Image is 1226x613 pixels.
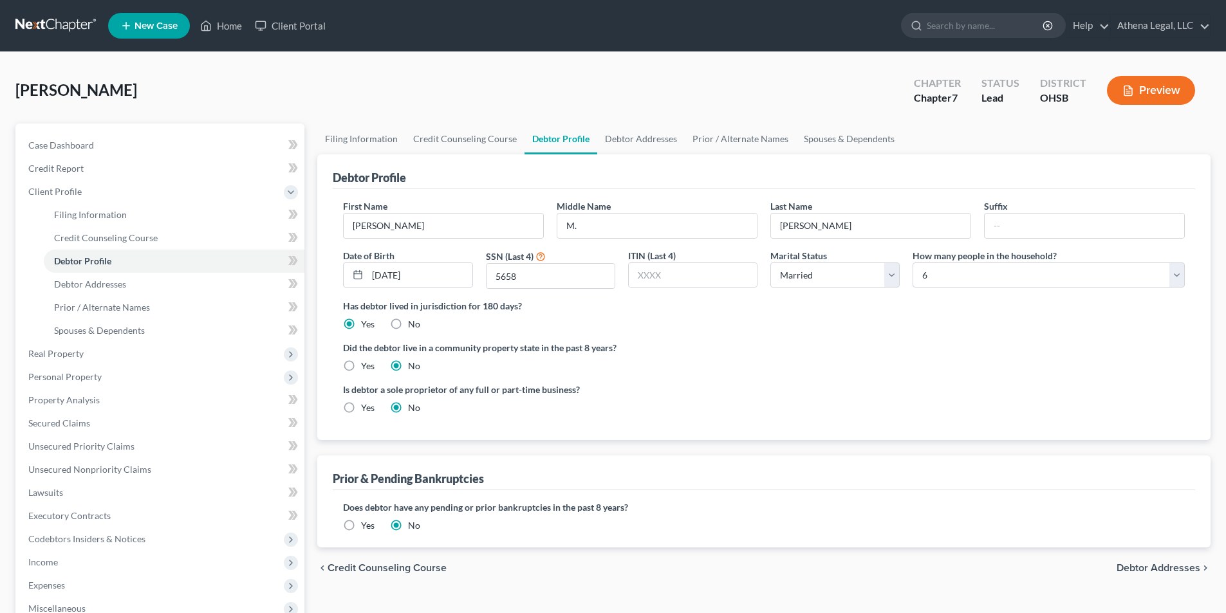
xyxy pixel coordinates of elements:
[28,510,111,521] span: Executory Contracts
[985,214,1184,238] input: --
[28,186,82,197] span: Client Profile
[913,249,1057,262] label: How many people in the household?
[984,199,1008,213] label: Suffix
[15,80,137,99] span: [PERSON_NAME]
[343,299,1185,313] label: Has debtor lived in jurisdiction for 180 days?
[333,471,484,486] div: Prior & Pending Bankruptcies
[770,199,812,213] label: Last Name
[18,134,304,157] a: Case Dashboard
[18,504,304,527] a: Executory Contracts
[1200,563,1211,573] i: chevron_right
[344,214,543,238] input: --
[28,394,100,405] span: Property Analysis
[54,279,126,289] span: Debtor Addresses
[54,232,158,243] span: Credit Counseling Course
[408,519,420,532] label: No
[54,325,145,336] span: Spouses & Dependents
[557,199,611,213] label: Middle Name
[343,500,1185,514] label: Does debtor have any pending or prior bankruptcies in the past 8 years?
[1040,91,1086,105] div: OHSB
[914,91,961,105] div: Chapter
[28,371,102,382] span: Personal Property
[981,91,1019,105] div: Lead
[408,401,420,414] label: No
[333,170,406,185] div: Debtor Profile
[952,91,958,104] span: 7
[28,533,145,544] span: Codebtors Insiders & Notices
[343,341,1185,354] label: Did the debtor live in a community property state in the past 8 years?
[770,249,827,262] label: Marital Status
[361,318,375,331] label: Yes
[525,124,597,154] a: Debtor Profile
[328,563,447,573] span: Credit Counseling Course
[597,124,685,154] a: Debtor Addresses
[44,296,304,319] a: Prior / Alternate Names
[1111,14,1210,37] a: Athena Legal, LLC
[796,124,902,154] a: Spouses & Dependents
[557,214,757,238] input: M.I
[28,556,58,567] span: Income
[1117,563,1200,573] span: Debtor Addresses
[18,435,304,458] a: Unsecured Priority Claims
[361,401,375,414] label: Yes
[18,458,304,481] a: Unsecured Nonpriority Claims
[194,14,248,37] a: Home
[44,250,304,273] a: Debtor Profile
[44,203,304,226] a: Filing Information
[1107,76,1195,105] button: Preview
[361,519,375,532] label: Yes
[248,14,332,37] a: Client Portal
[405,124,525,154] a: Credit Counseling Course
[44,319,304,342] a: Spouses & Dependents
[629,263,757,288] input: XXXX
[44,273,304,296] a: Debtor Addresses
[317,563,447,573] button: chevron_left Credit Counseling Course
[28,464,151,475] span: Unsecured Nonpriority Claims
[408,318,420,331] label: No
[1066,14,1110,37] a: Help
[927,14,1045,37] input: Search by name...
[28,441,135,452] span: Unsecured Priority Claims
[44,226,304,250] a: Credit Counseling Course
[367,263,472,288] input: MM/DD/YYYY
[54,209,127,220] span: Filing Information
[685,124,796,154] a: Prior / Alternate Names
[343,199,387,213] label: First Name
[18,157,304,180] a: Credit Report
[28,140,94,151] span: Case Dashboard
[1040,76,1086,91] div: District
[28,163,84,174] span: Credit Report
[628,249,676,262] label: ITIN (Last 4)
[18,389,304,412] a: Property Analysis
[408,360,420,372] label: No
[28,417,90,428] span: Secured Claims
[135,21,178,31] span: New Case
[317,124,405,154] a: Filing Information
[771,214,971,238] input: --
[914,76,961,91] div: Chapter
[28,348,84,359] span: Real Property
[981,76,1019,91] div: Status
[317,563,328,573] i: chevron_left
[28,487,63,498] span: Lawsuits
[486,250,534,263] label: SSN (Last 4)
[54,255,111,266] span: Debtor Profile
[28,580,65,590] span: Expenses
[361,360,375,372] label: Yes
[487,264,615,288] input: XXXX
[1117,563,1211,573] button: Debtor Addresses chevron_right
[54,302,150,313] span: Prior / Alternate Names
[18,481,304,504] a: Lawsuits
[18,412,304,435] a: Secured Claims
[343,383,757,396] label: Is debtor a sole proprietor of any full or part-time business?
[343,249,395,262] label: Date of Birth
